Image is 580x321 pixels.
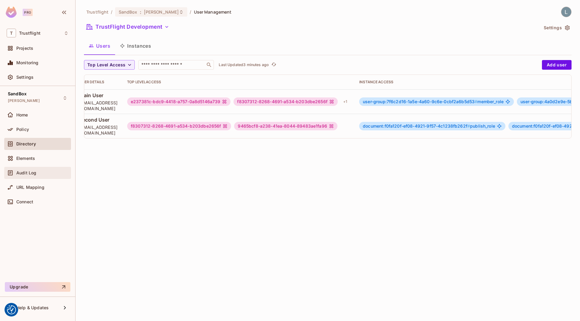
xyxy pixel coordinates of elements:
[119,9,137,15] span: SandBox
[269,61,277,68] span: Click to refresh data
[79,80,118,84] div: User Details
[363,99,504,104] span: member_role
[542,60,572,70] button: Add user
[7,305,16,314] button: Consent Preferences
[7,29,16,37] span: T
[16,113,28,117] span: Home
[16,75,34,80] span: Settings
[234,97,337,106] div: f8307312-8268-4691-a534-b203dbe2656f
[144,9,179,15] span: [PERSON_NAME]
[190,9,191,15] li: /
[16,60,39,65] span: Monitoring
[84,60,135,70] button: Top Level Access
[8,98,40,103] span: [PERSON_NAME]
[219,62,269,67] p: Last Updated 3 minutes ago
[84,22,172,32] button: TrustFlight Development
[16,46,33,51] span: Projects
[341,97,350,106] div: + 1
[79,92,118,99] span: Main User
[127,122,231,130] div: f8307312-8268-4691-a534-b203dbe2656f
[19,31,40,36] span: Workspace: Trustflight
[16,170,36,175] span: Audit Log
[79,116,118,123] span: Second User
[16,156,35,161] span: Elements
[111,9,112,15] li: /
[16,199,33,204] span: Connect
[79,124,118,136] span: [EMAIL_ADDRESS][DOMAIN_NAME]
[115,38,156,53] button: Instances
[16,141,36,146] span: Directory
[23,9,33,16] div: Pro
[79,100,118,111] span: [EMAIL_ADDRESS][DOMAIN_NAME]
[271,62,276,68] span: refresh
[86,9,108,15] span: the active workspace
[7,305,16,314] img: Revisit consent button
[270,61,277,68] button: refresh
[467,123,470,129] span: #
[16,185,44,190] span: URL Mapping
[475,99,477,104] span: #
[16,127,29,132] span: Policy
[84,38,115,53] button: Users
[140,10,142,14] span: :
[8,91,27,96] span: SandBox
[87,61,125,69] span: Top Level Access
[363,124,495,129] span: publish_role
[363,99,477,104] span: user-group:7f6c2d16-1a5e-4a60-9c6e-0cbf2a6b5d53
[16,305,49,310] span: Help & Updates
[234,122,337,130] div: 9465bcf8-a238-41ea-8044-89483ae1fa96
[127,97,230,106] div: e237381c-bdc9-4418-a757-0a8d5146a739
[541,23,572,33] button: Settings
[127,80,350,84] div: Top Level Access
[5,282,70,292] button: Upgrade
[561,7,571,17] img: Lewis Youl
[194,9,232,15] span: User Management
[6,7,17,18] img: SReyMgAAAABJRU5ErkJggg==
[363,123,470,129] span: document:f0fa120f-ef08-4921-9f57-4c1238fb262f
